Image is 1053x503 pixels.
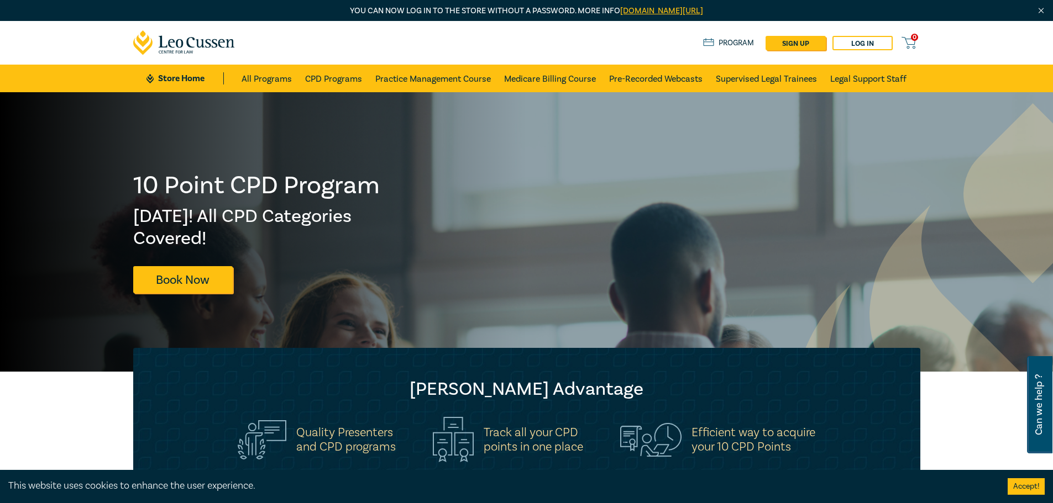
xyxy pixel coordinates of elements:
a: sign up [766,36,826,50]
a: Store Home [146,72,223,84]
a: Pre-Recorded Webcasts [609,65,703,92]
h5: Quality Presenters and CPD programs [296,425,396,454]
a: Medicare Billing Course [504,65,596,92]
a: Program [703,37,755,49]
a: All Programs [242,65,292,92]
a: Book Now [133,266,233,293]
img: Track all your CPD<br>points in one place [433,417,474,462]
a: Practice Management Course [375,65,491,92]
p: You can now log in to the store without a password. More info [133,5,920,17]
a: [DOMAIN_NAME][URL] [620,6,703,16]
h2: [PERSON_NAME] Advantage [155,378,898,400]
span: 0 [911,34,918,41]
a: Log in [832,36,893,50]
button: Accept cookies [1008,478,1045,495]
h2: [DATE]! All CPD Categories Covered! [133,205,381,250]
a: CPD Programs [305,65,362,92]
span: Can we help ? [1034,363,1044,447]
h1: 10 Point CPD Program [133,171,381,200]
img: Efficient way to acquire<br>your 10 CPD Points [620,423,682,456]
h5: Track all your CPD points in one place [484,425,583,454]
h5: Efficient way to acquire your 10 CPD Points [691,425,815,454]
img: Close [1036,6,1046,15]
div: This website uses cookies to enhance the user experience. [8,479,991,493]
img: Quality Presenters<br>and CPD programs [238,420,286,459]
a: Legal Support Staff [830,65,907,92]
a: Supervised Legal Trainees [716,65,817,92]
